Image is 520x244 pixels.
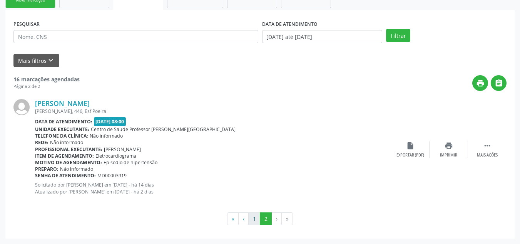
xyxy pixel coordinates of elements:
[104,146,141,153] span: [PERSON_NAME]
[91,126,236,133] span: Centro de Saude Professor [PERSON_NAME][GEOGRAPHIC_DATA]
[50,139,83,146] span: Não informado
[227,212,239,225] button: Go to first page
[477,153,498,158] div: Mais ações
[13,18,40,30] label: PESQUISAR
[35,166,59,172] b: Preparo:
[260,212,272,225] button: Go to page 2
[47,56,55,65] i: keyboard_arrow_down
[483,141,492,150] i: 
[35,118,92,125] b: Data de atendimento:
[238,212,249,225] button: Go to previous page
[35,172,96,179] b: Senha de atendimento:
[491,75,507,91] button: 
[13,212,507,225] ul: Pagination
[35,153,94,159] b: Item de agendamento:
[386,29,410,42] button: Filtrar
[476,79,485,88] i: print
[35,99,90,108] a: [PERSON_NAME]
[35,133,88,139] b: Telefone da clínica:
[13,54,59,67] button: Mais filtroskeyboard_arrow_down
[35,159,102,166] b: Motivo de agendamento:
[472,75,488,91] button: print
[35,146,102,153] b: Profissional executante:
[95,153,136,159] span: Eletrocardiograma
[35,182,391,195] p: Solicitado por [PERSON_NAME] em [DATE] - há 14 dias Atualizado por [PERSON_NAME] em [DATE] - há 2...
[97,172,127,179] span: MD00003919
[262,30,383,43] input: Selecione um intervalo
[495,79,503,88] i: 
[90,133,123,139] span: Não informado
[248,212,260,225] button: Go to page 1
[94,117,126,126] span: [DATE] 08:00
[262,18,318,30] label: DATA DE ATENDIMENTO
[60,166,93,172] span: Não informado
[35,139,48,146] b: Rede:
[13,99,30,115] img: img
[35,126,89,133] b: Unidade executante:
[13,76,80,83] strong: 16 marcações agendadas
[440,153,457,158] div: Imprimir
[35,108,391,114] div: [PERSON_NAME], 446, Esf Poeira
[445,141,453,150] i: print
[104,159,157,166] span: Episodio de hipertensão
[396,153,424,158] div: Exportar (PDF)
[406,141,415,150] i: insert_drive_file
[13,83,80,90] div: Página 2 de 2
[13,30,258,43] input: Nome, CNS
